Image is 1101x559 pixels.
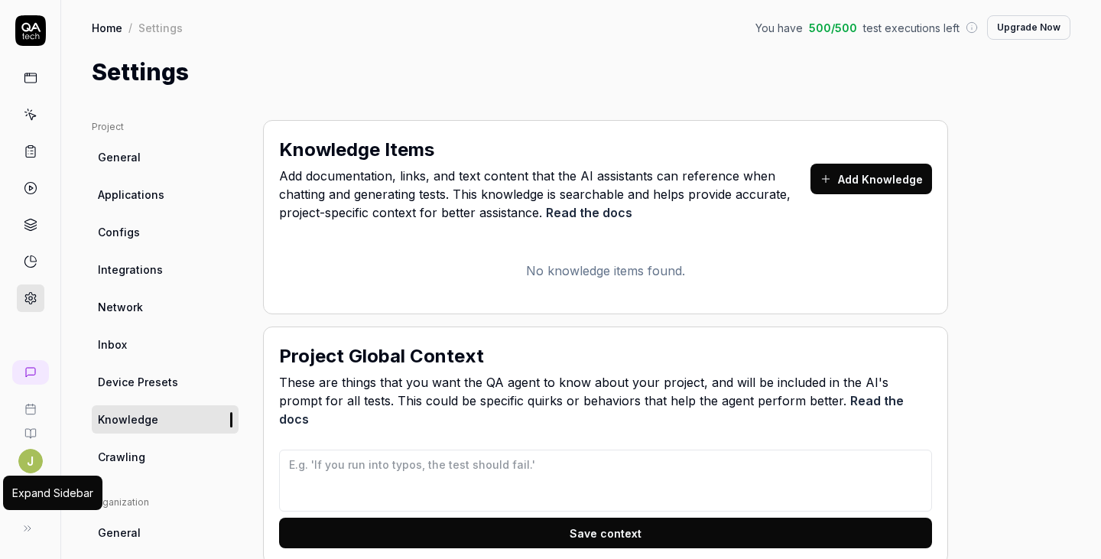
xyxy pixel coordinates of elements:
div: Organization [92,496,239,509]
h1: Settings [92,55,189,89]
a: Crawling [92,443,239,471]
div: Settings [138,20,183,35]
div: Project [92,120,239,134]
a: Knowledge [92,405,239,434]
span: Knowledge [98,411,158,427]
button: J [18,449,43,473]
span: General [98,149,141,165]
a: Device Presets [92,368,239,396]
span: Device Presets [98,374,178,390]
span: Inbox [98,336,127,353]
a: Read the docs [546,205,632,220]
button: Save context [279,518,932,548]
a: General [92,518,239,547]
a: Home [92,20,122,35]
a: Network [92,293,239,321]
span: Add documentation, links, and text content that the AI assistants can reference when chatting and... [279,167,810,222]
span: test executions left [863,20,960,36]
a: Applications [92,180,239,209]
span: These are things that you want the QA agent to know about your project, and will be included in t... [279,373,932,428]
span: General [98,525,141,541]
span: Crawling [98,449,145,465]
h2: Knowledge Items [279,136,434,164]
button: Add Knowledge [810,164,932,194]
span: You have [755,20,803,36]
span: Network [98,299,143,315]
span: 500 / 500 [809,20,857,36]
span: Integrations [98,262,163,278]
button: T [6,473,54,513]
span: Configs [98,224,140,240]
a: Integrations [92,255,239,284]
p: No knowledge items found. [279,262,932,280]
a: Inbox [92,330,239,359]
a: Documentation [6,415,54,440]
span: Applications [98,187,164,203]
a: Book a call with us [6,391,54,415]
button: Upgrade Now [987,15,1070,40]
div: / [128,20,132,35]
a: New conversation [12,360,49,385]
a: General [92,143,239,171]
a: Configs [92,218,239,246]
div: Expand Sidebar [12,485,93,501]
h2: Project Global Context [279,343,484,370]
